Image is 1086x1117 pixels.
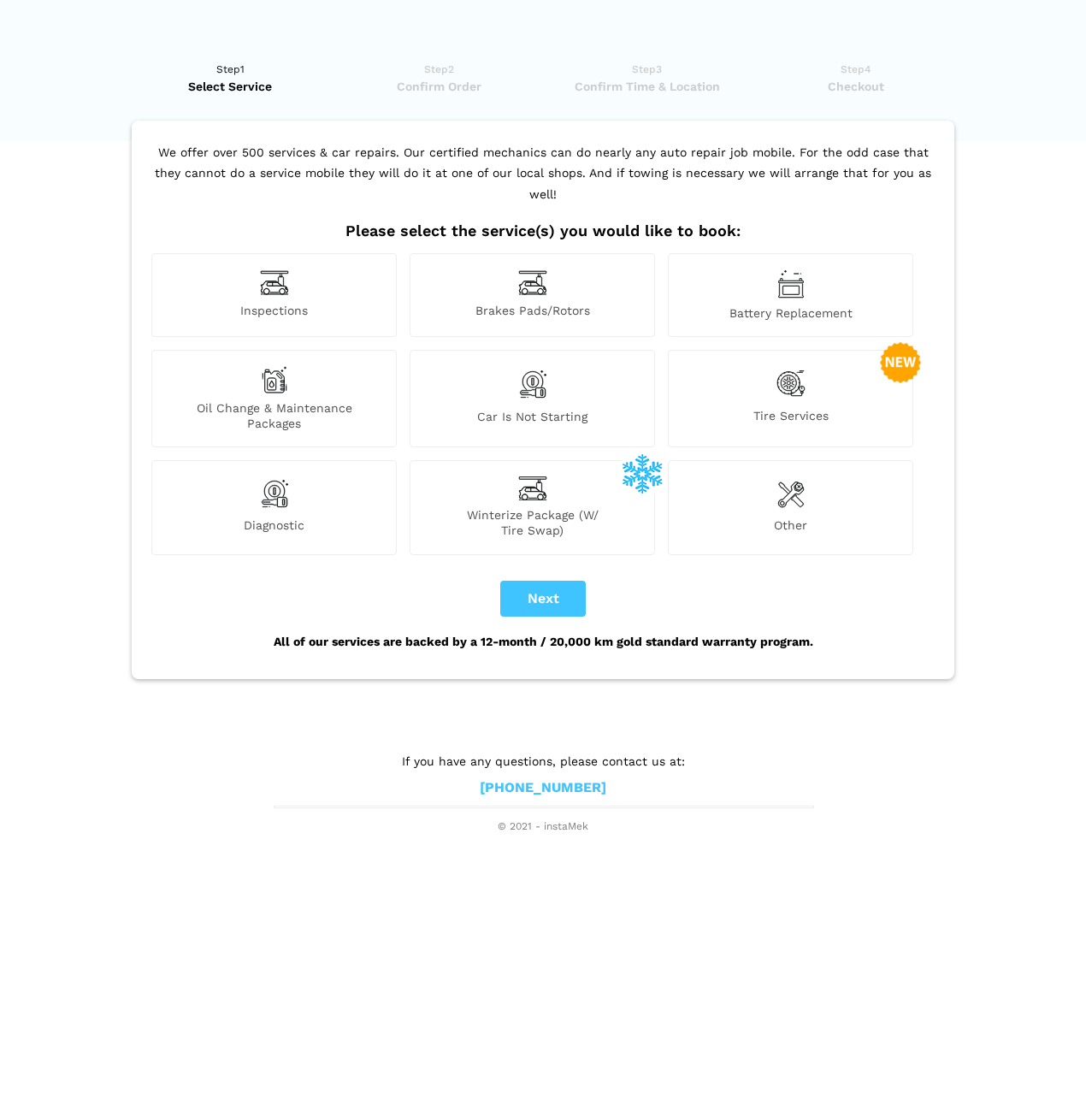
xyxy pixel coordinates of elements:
p: If you have any questions, please contact us at: [274,752,812,771]
a: Step3 [548,61,746,95]
span: Winterize Package (W/ Tire Swap) [410,507,654,538]
a: [PHONE_NUMBER] [480,779,606,797]
span: Car is not starting [410,409,654,431]
div: All of our services are backed by a 12-month / 20,000 km gold standard warranty program. [147,617,939,666]
span: Tire Services [669,408,912,431]
h2: Please select the service(s) you would like to book: [147,222,939,240]
a: Step1 [132,61,329,95]
span: © 2021 - instaMek [274,820,812,834]
a: Step2 [340,61,538,95]
span: Oil Change & Maintenance Packages [152,400,396,431]
a: Step4 [757,61,954,95]
p: We offer over 500 services & car repairs. Our certified mechanics can do nearly any auto repair j... [147,142,939,222]
span: Battery Replacement [669,305,912,321]
span: Diagnostic [152,517,396,538]
button: Next [500,581,586,617]
span: Brakes Pads/Rotors [410,303,654,321]
span: Confirm Order [340,78,538,95]
span: Checkout [757,78,954,95]
span: Select Service [132,78,329,95]
img: new-badge-2-48.png [880,342,921,383]
span: Inspections [152,303,396,321]
img: winterize-icon_1.png [622,452,663,493]
span: Other [669,517,912,538]
span: Confirm Time & Location [548,78,746,95]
